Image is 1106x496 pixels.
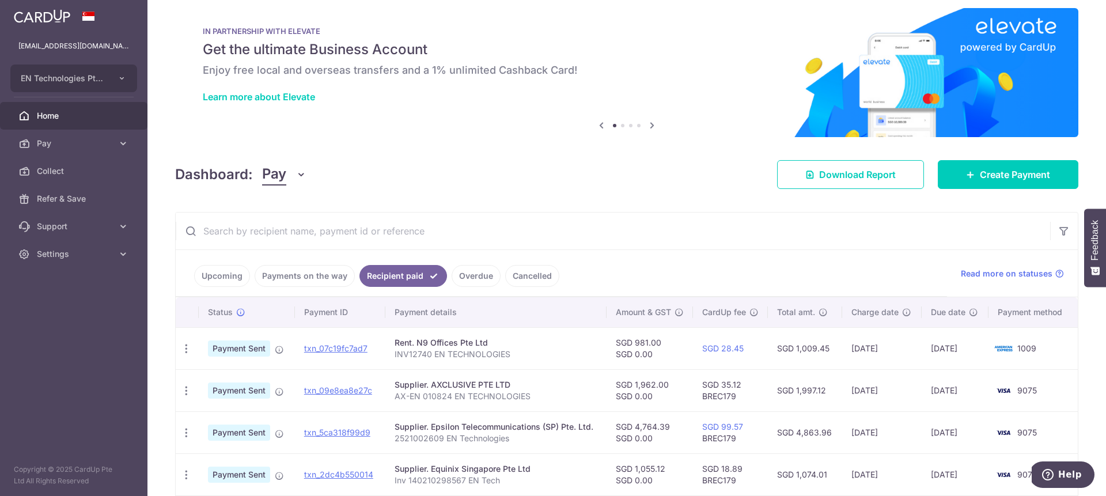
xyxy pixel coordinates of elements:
[208,340,270,357] span: Payment Sent
[768,453,842,495] td: SGD 1,074.01
[922,411,988,453] td: [DATE]
[208,383,270,399] span: Payment Sent
[693,453,768,495] td: SGD 18.89 BREC179
[304,385,372,395] a: txn_09e8ea8e27c
[768,369,842,411] td: SGD 1,997.12
[1090,220,1100,260] span: Feedback
[175,164,253,185] h4: Dashboard:
[21,73,106,84] span: EN Technologies Pte Ltd
[961,268,1052,279] span: Read more on statuses
[37,193,113,205] span: Refer & Save
[37,221,113,232] span: Support
[1084,209,1106,287] button: Feedback - Show survey
[505,265,559,287] a: Cancelled
[395,349,597,360] p: INV12740 EN TECHNOLOGIES
[208,425,270,441] span: Payment Sent
[992,468,1015,482] img: Bank Card
[37,110,113,122] span: Home
[18,40,129,52] p: [EMAIL_ADDRESS][DOMAIN_NAME]
[304,470,373,479] a: txn_2dc4b550014
[203,63,1051,77] h6: Enjoy free local and overseas transfers and a 1% unlimited Cashback Card!
[961,268,1064,279] a: Read more on statuses
[262,164,286,185] span: Pay
[203,26,1051,36] p: IN PARTNERSHIP WITH ELEVATE
[842,369,922,411] td: [DATE]
[395,421,597,433] div: Supplier. Epsilon Telecommunications (SP) Pte. Ltd.
[395,433,597,444] p: 2521002609 EN Technologies
[702,343,744,353] a: SGD 28.45
[255,265,355,287] a: Payments on the way
[992,384,1015,397] img: Bank Card
[819,168,896,181] span: Download Report
[702,306,746,318] span: CardUp fee
[922,369,988,411] td: [DATE]
[616,306,671,318] span: Amount & GST
[37,138,113,149] span: Pay
[175,8,1078,137] img: Renovation banner
[842,327,922,369] td: [DATE]
[14,9,70,23] img: CardUp
[203,40,1051,59] h5: Get the ultimate Business Account
[395,337,597,349] div: Rent. N9 Offices Pte Ltd
[10,65,137,92] button: EN Technologies Pte Ltd
[359,265,447,287] a: Recipient paid
[702,422,743,431] a: SGD 99.57
[938,160,1078,189] a: Create Payment
[842,411,922,453] td: [DATE]
[842,453,922,495] td: [DATE]
[607,369,693,411] td: SGD 1,962.00 SGD 0.00
[851,306,899,318] span: Charge date
[607,453,693,495] td: SGD 1,055.12 SGD 0.00
[395,391,597,402] p: AX-EN 010824 EN TECHNOLOGIES
[208,306,233,318] span: Status
[768,327,842,369] td: SGD 1,009.45
[693,369,768,411] td: SGD 35.12 BREC179
[304,343,368,353] a: txn_07c19fc7ad7
[37,165,113,177] span: Collect
[922,327,988,369] td: [DATE]
[980,168,1050,181] span: Create Payment
[194,265,250,287] a: Upcoming
[992,426,1015,440] img: Bank Card
[992,342,1015,355] img: Bank Card
[777,306,815,318] span: Total amt.
[1017,470,1037,479] span: 9075
[176,213,1050,249] input: Search by recipient name, payment id or reference
[395,475,597,486] p: Inv 140210298567 EN Tech
[395,379,597,391] div: Supplier. AXCLUSIVE PTE LTD
[1017,343,1036,353] span: 1009
[1017,427,1037,437] span: 9075
[208,467,270,483] span: Payment Sent
[1032,461,1094,490] iframe: Opens a widget where you can find more information
[922,453,988,495] td: [DATE]
[777,160,924,189] a: Download Report
[262,164,306,185] button: Pay
[304,427,370,437] a: txn_5ca318f99d9
[988,297,1078,327] th: Payment method
[295,297,386,327] th: Payment ID
[395,463,597,475] div: Supplier. Equinix Singapore Pte Ltd
[385,297,606,327] th: Payment details
[768,411,842,453] td: SGD 4,863.96
[607,327,693,369] td: SGD 981.00 SGD 0.00
[693,411,768,453] td: BREC179
[37,248,113,260] span: Settings
[607,411,693,453] td: SGD 4,764.39 SGD 0.00
[203,91,315,103] a: Learn more about Elevate
[452,265,501,287] a: Overdue
[931,306,965,318] span: Due date
[1017,385,1037,395] span: 9075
